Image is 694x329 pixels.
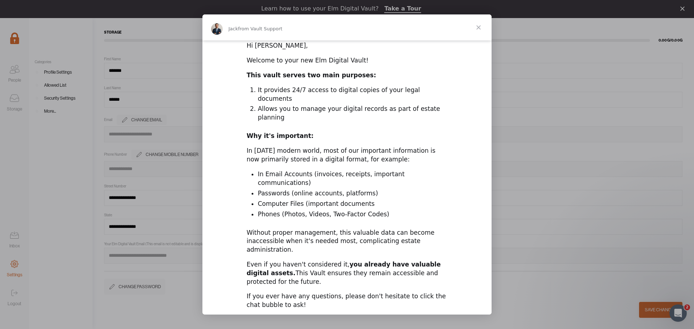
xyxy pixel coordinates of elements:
div: Close [680,7,687,11]
li: Computer Files (important documents [258,200,447,208]
li: Passwords (online accounts, platforms) [258,189,447,198]
div: In [DATE] modern world, most of our important information is now primarily stored in a digital fo... [247,147,447,164]
li: Allows you to manage your digital records as part of estate planning [258,105,447,122]
img: Profile image for Jack [211,23,223,35]
div: Even if you haven't considered it, This Vault ensures they remain accessible and protected for th... [247,260,447,286]
a: Take a Tour [384,5,421,13]
div: Hi [PERSON_NAME], [247,42,447,50]
div: If you ever have any questions, please don't hesitate to click the chat bubble to ask! [247,292,447,309]
span: Close [466,14,492,40]
div: Without proper management, this valuable data can become inaccessible when it's needed most, comp... [247,229,447,254]
b: This vault serves two main purposes: [247,72,376,79]
span: from Vault Support [238,26,282,31]
b: you already have valuable digital assets. [247,261,441,277]
div: Learn how to use your Elm Digital Vault? [261,5,379,12]
li: In Email Accounts (invoices, receipts, important communications) [258,170,447,187]
span: Jack [228,26,238,31]
li: Phones (Photos, Videos, Two-Factor Codes) [258,210,447,219]
div: Welcome to your new Elm Digital Vault! [247,56,447,65]
li: It provides 24/7 access to digital copies of your legal documents [258,86,447,103]
b: Why it's important: [247,132,313,139]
